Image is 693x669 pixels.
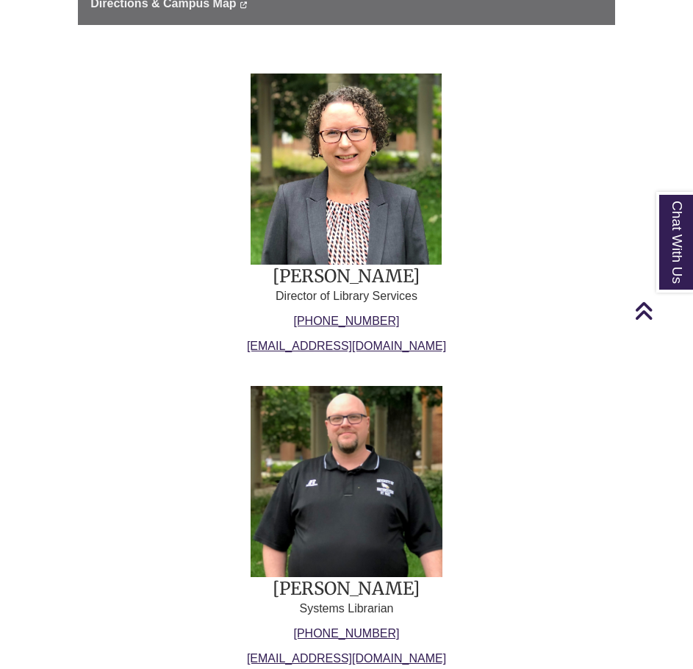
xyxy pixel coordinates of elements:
a: [PHONE_NUMBER] [293,627,399,640]
img: Link to Ruth McGuire's profile [251,74,442,265]
img: Link to Nathan Farley's profile [251,386,442,577]
h3: [PERSON_NAME] [247,265,446,287]
p: Director of Library Services [247,287,446,305]
h3: [PERSON_NAME] [247,577,446,600]
a: Back to Top [634,301,689,321]
a: [PHONE_NUMBER] [293,315,399,327]
p: Systems Librarian [247,600,446,618]
a: [EMAIL_ADDRESS][DOMAIN_NAME] [247,340,446,352]
i: This link opens in a new window [240,1,248,8]
a: [EMAIL_ADDRESS][DOMAIN_NAME] [247,652,446,665]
